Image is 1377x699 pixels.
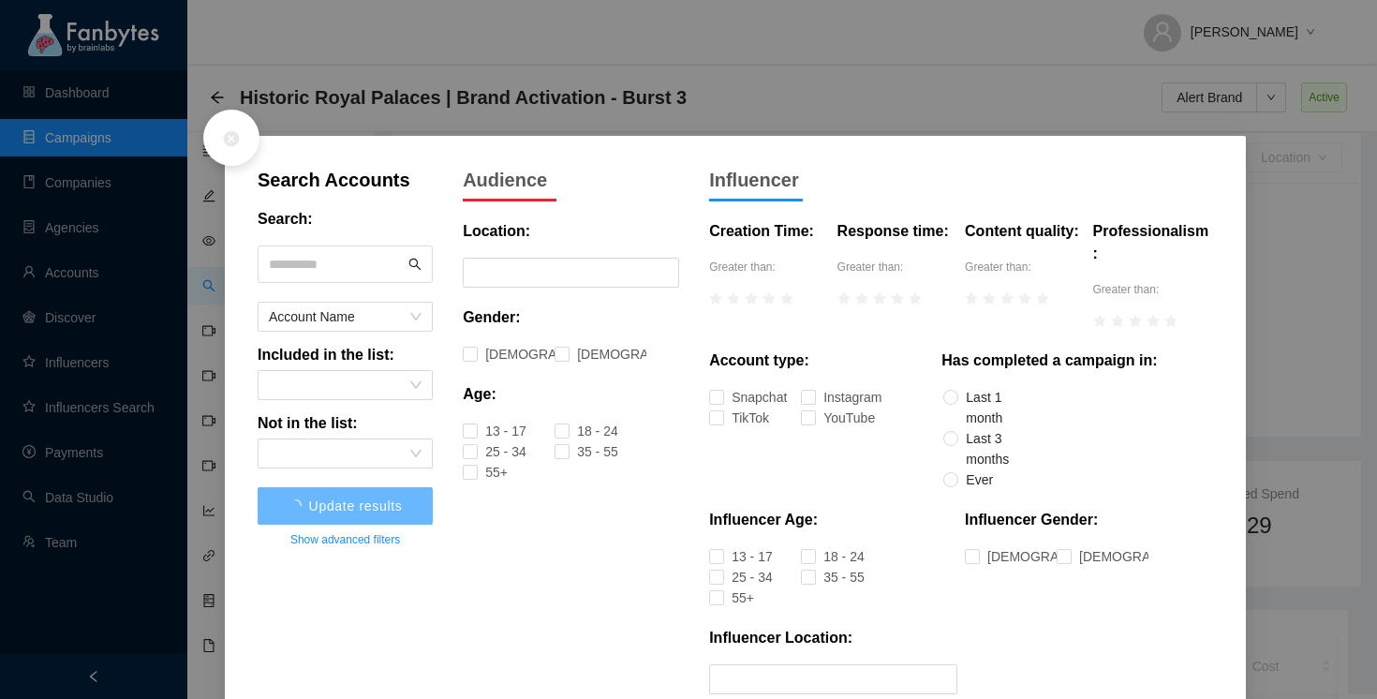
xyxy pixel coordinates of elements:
[269,303,422,331] span: Account Name
[1018,292,1031,305] span: star
[732,567,746,587] div: 25 - 34
[837,258,957,276] p: Greater than:
[837,220,949,243] p: Response time:
[258,208,313,231] p: Search:
[709,292,722,305] span: star
[709,220,814,243] p: Creation Time:
[709,349,809,372] p: Account type:
[823,387,843,408] div: Instagram
[577,421,591,441] div: 18 - 24
[709,509,818,531] p: Influencer Age:
[823,567,837,587] div: 35 - 55
[1147,315,1160,328] span: star
[732,408,744,428] div: TikTok
[577,441,591,462] div: 35 - 55
[837,292,851,305] span: star
[965,292,978,305] span: star
[958,387,1034,428] span: Last 1 month
[732,587,739,608] div: 55+
[258,487,433,525] button: Update results
[485,344,534,364] div: [DEMOGRAPHIC_DATA]
[463,306,520,329] p: Gender:
[732,546,746,567] div: 13 - 17
[290,530,400,549] span: Show advanced filters
[823,408,840,428] div: YouTube
[965,220,1079,243] p: Content quality:
[987,546,1036,567] div: [DEMOGRAPHIC_DATA]
[909,292,922,305] span: star
[732,387,750,408] div: Snapchat
[745,292,758,305] span: star
[983,292,996,305] span: star
[577,344,626,364] div: [DEMOGRAPHIC_DATA]
[485,462,493,483] div: 55+
[1036,292,1049,305] span: star
[1000,292,1014,305] span: star
[965,258,1085,276] p: Greater than:
[780,292,793,305] span: star
[891,292,904,305] span: star
[873,292,886,305] span: star
[1079,546,1128,567] div: [DEMOGRAPHIC_DATA]
[855,292,868,305] span: star
[763,292,776,305] span: star
[258,525,433,555] button: Show advanced filters
[965,509,1098,531] p: Influencer Gender:
[727,292,740,305] span: star
[941,349,1157,372] p: Has completed a campaign in:
[958,428,1034,469] span: Last 3 months
[958,469,1000,490] span: Ever
[463,220,530,243] p: Location:
[463,383,496,406] p: Age:
[485,421,499,441] div: 13 - 17
[1164,315,1177,328] span: star
[1129,315,1142,328] span: star
[408,258,422,271] span: search
[1111,315,1124,328] span: star
[1093,280,1213,299] p: Greater than:
[1093,220,1213,265] p: Professionalism:
[823,546,837,567] div: 18 - 24
[709,258,829,276] p: Greater than:
[222,129,241,148] span: close-circle
[1093,315,1106,328] span: star
[485,441,499,462] div: 25 - 34
[709,627,852,649] p: Influencer Location:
